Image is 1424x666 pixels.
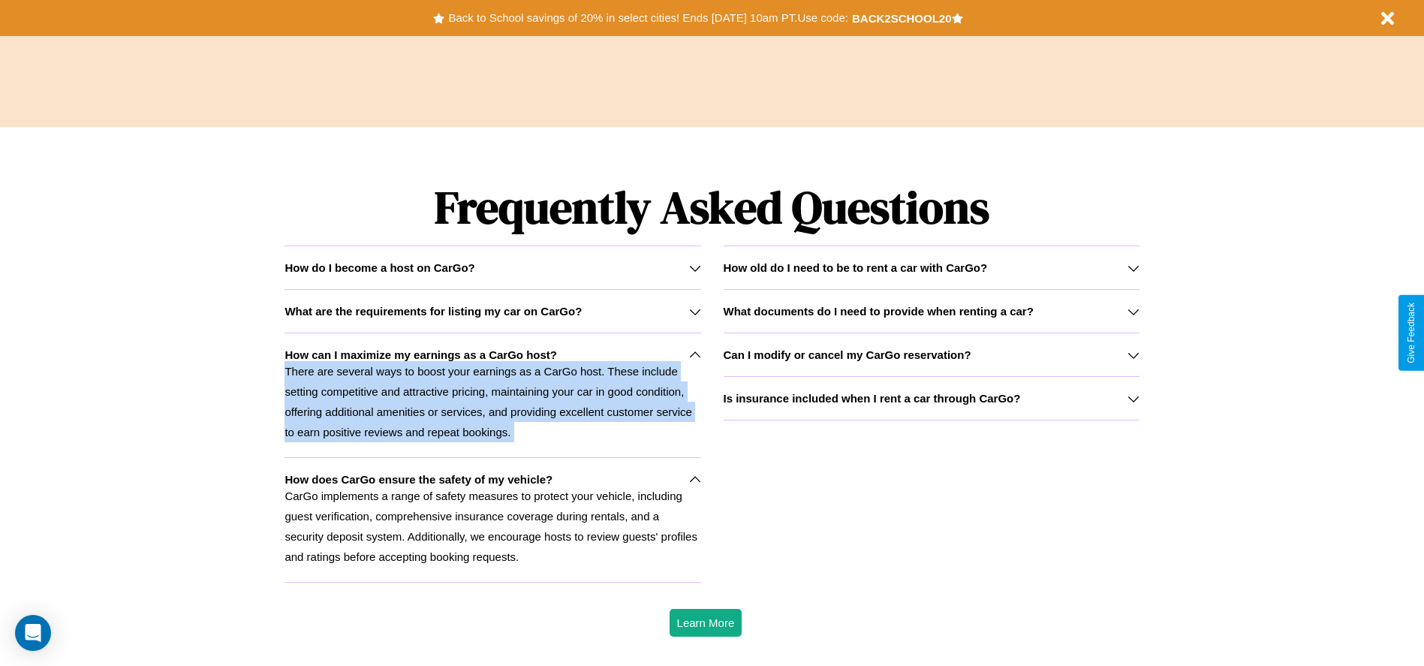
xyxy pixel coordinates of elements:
[284,486,700,567] p: CarGo implements a range of safety measures to protect your vehicle, including guest verification...
[724,348,971,361] h3: Can I modify or cancel my CarGo reservation?
[724,305,1034,318] h3: What documents do I need to provide when renting a car?
[852,12,952,25] b: BACK2SCHOOL20
[724,392,1021,405] h3: Is insurance included when I rent a car through CarGo?
[1406,303,1416,363] div: Give Feedback
[284,305,582,318] h3: What are the requirements for listing my car on CarGo?
[284,361,700,442] p: There are several ways to boost your earnings as a CarGo host. These include setting competitive ...
[284,169,1139,246] h1: Frequently Asked Questions
[284,348,557,361] h3: How can I maximize my earnings as a CarGo host?
[15,615,51,651] div: Open Intercom Messenger
[724,261,988,274] h3: How old do I need to be to rent a car with CarGo?
[444,8,851,29] button: Back to School savings of 20% in select cities! Ends [DATE] 10am PT.Use code:
[284,473,552,486] h3: How does CarGo ensure the safety of my vehicle?
[670,609,742,637] button: Learn More
[284,261,474,274] h3: How do I become a host on CarGo?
